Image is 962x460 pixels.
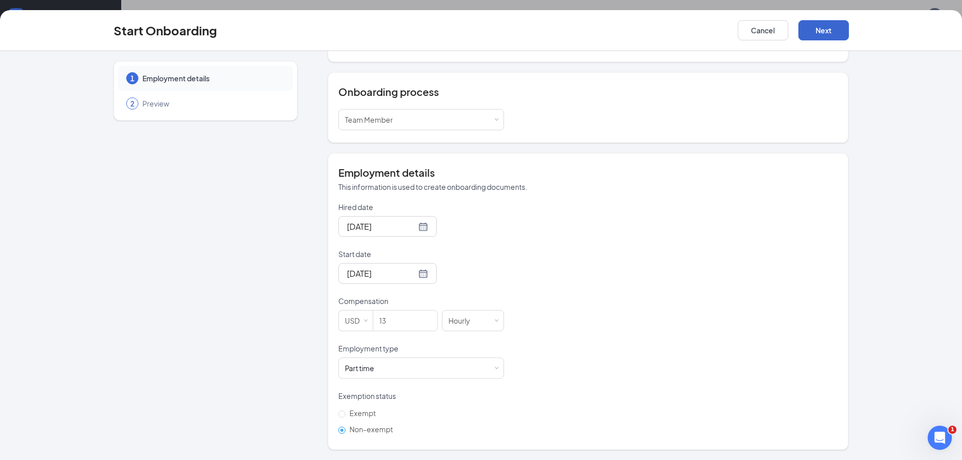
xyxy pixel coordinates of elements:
[338,202,504,212] p: Hired date
[338,182,838,192] p: This information is used to create onboarding documents.
[948,426,956,434] span: 1
[130,98,134,109] span: 2
[345,110,400,130] div: [object Object]
[114,22,217,39] h3: Start Onboarding
[142,98,283,109] span: Preview
[373,311,437,331] input: Amount
[345,408,380,418] span: Exempt
[338,391,504,401] p: Exemption status
[338,249,504,259] p: Start date
[448,311,477,331] div: Hourly
[345,115,393,124] span: Team Member
[142,73,283,83] span: Employment details
[338,343,504,353] p: Employment type
[338,85,838,99] h4: Onboarding process
[798,20,849,40] button: Next
[347,267,416,280] input: Aug 28, 2025
[738,20,788,40] button: Cancel
[345,363,381,373] div: [object Object]
[345,363,374,373] div: Part time
[345,311,367,331] div: USD
[130,73,134,83] span: 1
[338,296,504,306] p: Compensation
[338,166,838,180] h4: Employment details
[928,426,952,450] iframe: Intercom live chat
[345,425,397,434] span: Non-exempt
[347,220,416,233] input: Aug 26, 2025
